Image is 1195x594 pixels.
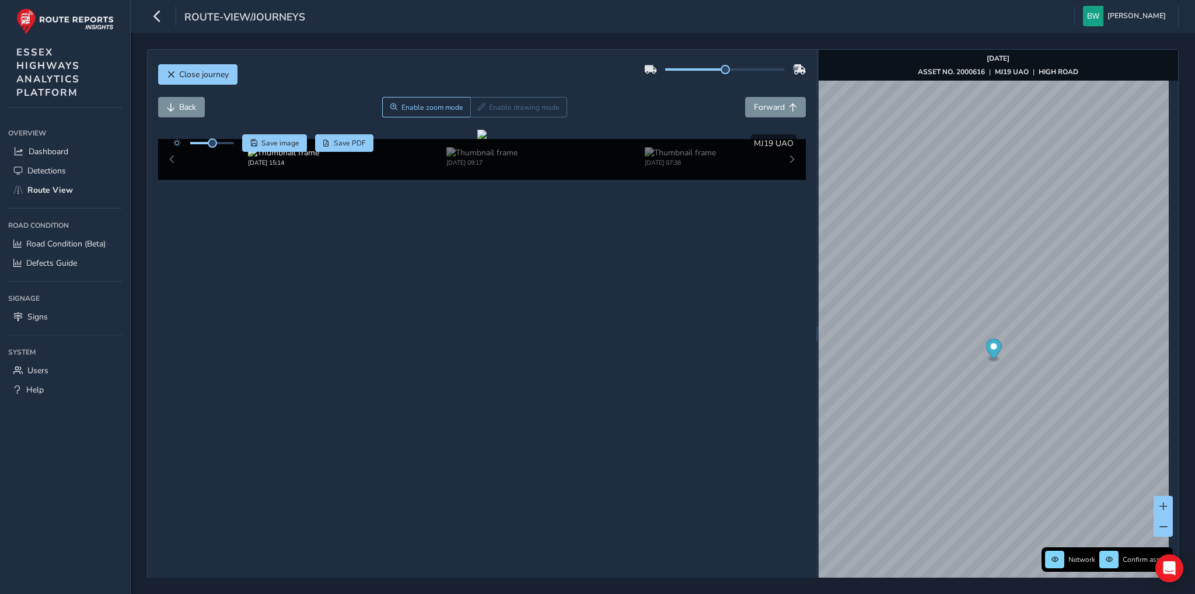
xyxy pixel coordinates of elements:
strong: MJ19 UAO [995,67,1029,77]
span: Confirm assets [1123,555,1169,564]
span: Save image [261,138,299,148]
a: Detections [8,161,122,180]
div: [DATE] 09:17 [446,158,518,167]
div: | | [918,67,1078,77]
div: System [8,343,122,361]
button: PDF [315,134,374,152]
span: Route View [27,185,73,196]
strong: [DATE] [987,54,1009,63]
a: Signs [8,307,122,326]
a: Help [8,380,122,400]
span: Defects Guide [26,258,77,269]
a: Defects Guide [8,253,122,273]
div: [DATE] 15:14 [248,158,319,167]
span: Dashboard [29,146,68,157]
div: Map marker [986,339,1001,363]
img: diamond-layout [1083,6,1103,26]
span: Help [26,384,44,395]
img: Thumbnail frame [248,147,319,158]
span: Enable zoom mode [401,103,463,112]
strong: HIGH ROAD [1039,67,1078,77]
span: route-view/journeys [184,10,305,26]
span: Signs [27,311,48,322]
button: Back [158,97,205,117]
a: Dashboard [8,142,122,161]
button: Forward [745,97,806,117]
span: Forward [754,102,785,113]
img: Thumbnail frame [645,147,716,158]
button: Save [242,134,307,152]
button: [PERSON_NAME] [1083,6,1170,26]
div: Signage [8,290,122,307]
img: Thumbnail frame [446,147,518,158]
span: ESSEX HIGHWAYS ANALYTICS PLATFORM [16,46,80,99]
span: Close journey [179,69,229,80]
button: Zoom [382,97,470,117]
span: MJ19 UAO [754,138,794,149]
button: Close journey [158,64,237,85]
span: Users [27,365,48,376]
span: [PERSON_NAME] [1107,6,1166,26]
img: rr logo [16,8,114,34]
span: Back [179,102,196,113]
span: Save PDF [334,138,366,148]
div: Overview [8,124,122,142]
a: Route View [8,180,122,200]
div: [DATE] 07:38 [645,158,716,167]
span: Network [1068,555,1095,564]
div: Open Intercom Messenger [1155,554,1183,582]
div: Road Condition [8,217,122,234]
span: Detections [27,165,66,176]
span: Road Condition (Beta) [26,238,106,249]
a: Road Condition (Beta) [8,234,122,253]
a: Users [8,361,122,380]
strong: ASSET NO. 2000616 [918,67,985,77]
